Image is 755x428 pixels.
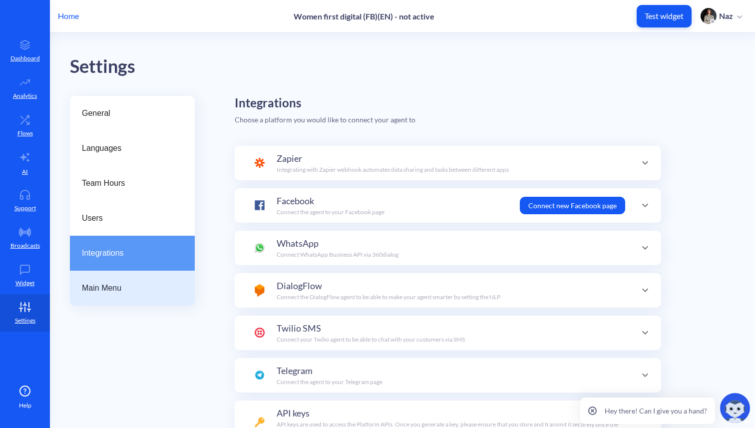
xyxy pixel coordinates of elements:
[235,146,661,180] div: Zapier iconZapierIntegrating with Zapier webhook automates data sharing and tasks between differe...
[82,177,175,189] span: Team Hours
[82,107,175,119] span: General
[701,8,717,24] img: user photo
[277,152,302,165] span: Zapier
[277,208,384,217] p: Connect the agent to your Facebook page
[58,10,79,22] p: Home
[235,358,661,393] div: TelegramConnect the agent to your Telegram page
[605,406,707,416] p: Hey there! Can I give you a hand?
[235,231,661,265] div: WhatsAppConnect WhatsApp Business API via 360dialog
[277,293,500,302] p: Connect the DialogFlow agent to be able to make your agent smarter by setting the NLP
[255,158,265,168] img: Zapier icon
[235,114,735,125] p: Choose a platform you would like to connect your agent to
[277,335,465,344] p: Connect your Twilio agent to be able to chat with your customers via SMS
[277,407,310,420] span: API keys
[277,322,321,335] span: Twilio SMS
[520,197,625,214] button: Connect new Facebook page
[82,212,175,224] span: Users
[70,166,195,201] a: Team Hours
[70,271,195,306] a: Main Menu
[637,5,692,27] button: Test widget
[82,282,175,294] span: Main Menu
[70,201,195,236] a: Users
[277,378,382,387] p: Connect the agent to your Telegram page
[277,194,314,208] span: Facebook
[22,167,28,176] p: AI
[277,279,322,293] span: DialogFlow
[13,91,37,100] p: Analytics
[10,241,40,250] p: Broadcasts
[277,364,313,378] span: Telegram
[277,250,398,259] p: Connect WhatsApp Business API via 360dialog
[719,10,733,21] p: Naz
[10,54,40,63] p: Dashboard
[15,316,35,325] p: Settings
[277,237,319,250] span: WhatsApp
[235,273,661,308] div: DialogFlowConnect the DialogFlow agent to be able to make your agent smarter by setting the NLP
[70,236,195,271] a: Integrations
[82,247,175,259] span: Integrations
[277,165,509,174] p: Integrating with Zapier webhook automates data sharing and tasks between different apps
[70,52,755,81] div: Settings
[70,96,195,131] a: General
[235,188,661,223] div: FacebookConnect the agent to your Facebook pageConnect new Facebook page
[294,11,434,21] p: Women first digital (FB)(EN) - not active
[235,96,301,110] h3: Integrations
[14,204,36,213] p: Support
[720,393,750,423] img: copilot-icon.svg
[17,129,33,138] p: Flows
[235,316,661,350] div: Twilio SMSConnect your Twilio agent to be able to chat with your customers via SMS
[15,279,34,288] p: Widget
[82,142,175,154] span: Languages
[645,11,684,21] p: Test widget
[70,131,195,166] a: Languages
[19,401,31,410] span: Help
[696,7,747,25] button: user photoNaz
